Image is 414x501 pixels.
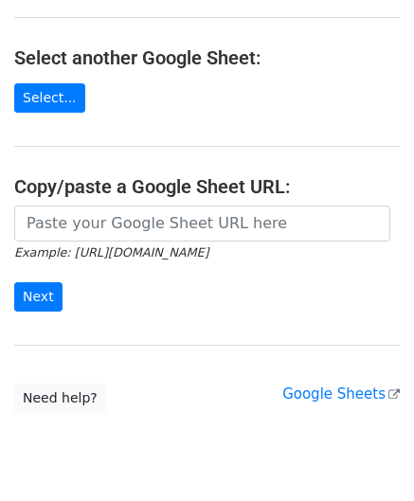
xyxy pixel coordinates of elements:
[319,410,414,501] iframe: Chat Widget
[14,245,208,259] small: Example: [URL][DOMAIN_NAME]
[14,384,106,413] a: Need help?
[14,175,400,198] h4: Copy/paste a Google Sheet URL:
[14,46,400,69] h4: Select another Google Sheet:
[14,282,63,312] input: Next
[14,206,390,242] input: Paste your Google Sheet URL here
[14,83,85,113] a: Select...
[282,385,400,403] a: Google Sheets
